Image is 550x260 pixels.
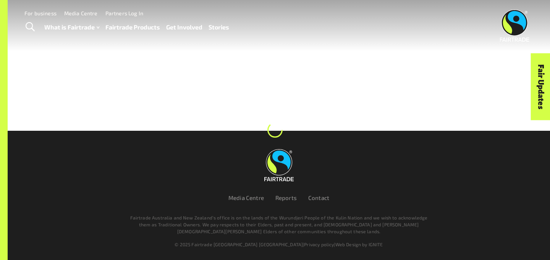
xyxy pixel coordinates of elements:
[105,10,143,16] a: Partners Log In
[264,149,294,181] img: Fairtrade Australia New Zealand logo
[304,242,334,247] a: Privacy policy
[64,10,98,16] a: Media Centre
[24,10,57,16] a: For business
[209,22,229,33] a: Stories
[105,22,160,33] a: Fairtrade Products
[175,242,303,247] span: © 2025 Fairtrade [GEOGRAPHIC_DATA] [GEOGRAPHIC_DATA]
[49,241,509,248] div: | |
[44,22,99,33] a: What is Fairtrade
[127,214,431,235] p: Fairtrade Australia and New Zealand’s office is on the lands of the Wurundjeri People of the Kuli...
[166,22,202,33] a: Get Involved
[21,18,39,37] a: Toggle Search
[228,194,264,201] a: Media Centre
[308,194,329,201] a: Contact
[335,242,383,247] a: Web Design by IGNITE
[275,194,297,201] a: Reports
[500,10,529,42] img: Fairtrade Australia New Zealand logo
